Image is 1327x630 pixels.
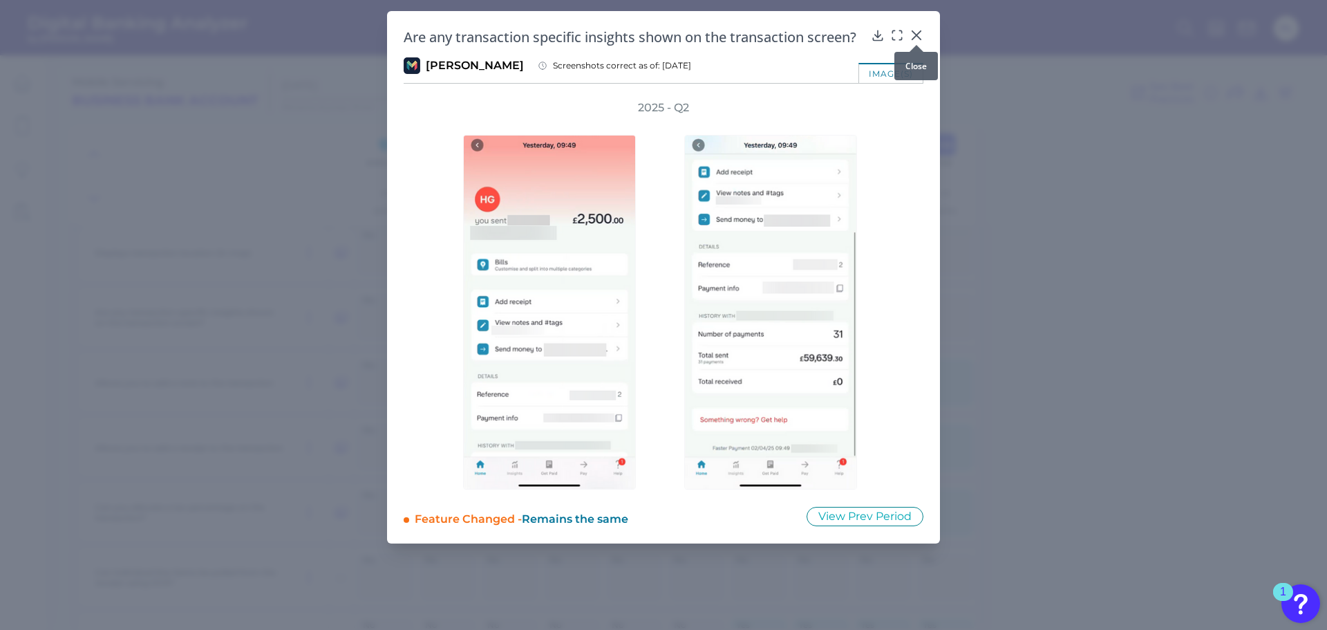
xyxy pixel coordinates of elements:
div: Feature Changed - [415,506,788,527]
div: 1 [1280,592,1286,610]
div: image(s) [858,63,923,83]
div: Close [894,52,938,80]
h3: 2025 - Q2 [638,100,689,115]
h2: Are any transaction specific insights shown on the transaction screen? [404,28,865,46]
img: Monzo-Q2-2025-SME-1376-001.png [463,135,636,490]
img: Monzo [404,57,420,74]
span: Screenshots correct as of: [DATE] [553,60,691,71]
span: [PERSON_NAME] [426,58,524,73]
img: Monzo-Q2-2025-SME-1376-002.png [684,135,857,490]
button: Open Resource Center, 1 new notification [1281,584,1320,623]
span: Remains the same [522,512,628,526]
button: View Prev Period [807,507,923,526]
